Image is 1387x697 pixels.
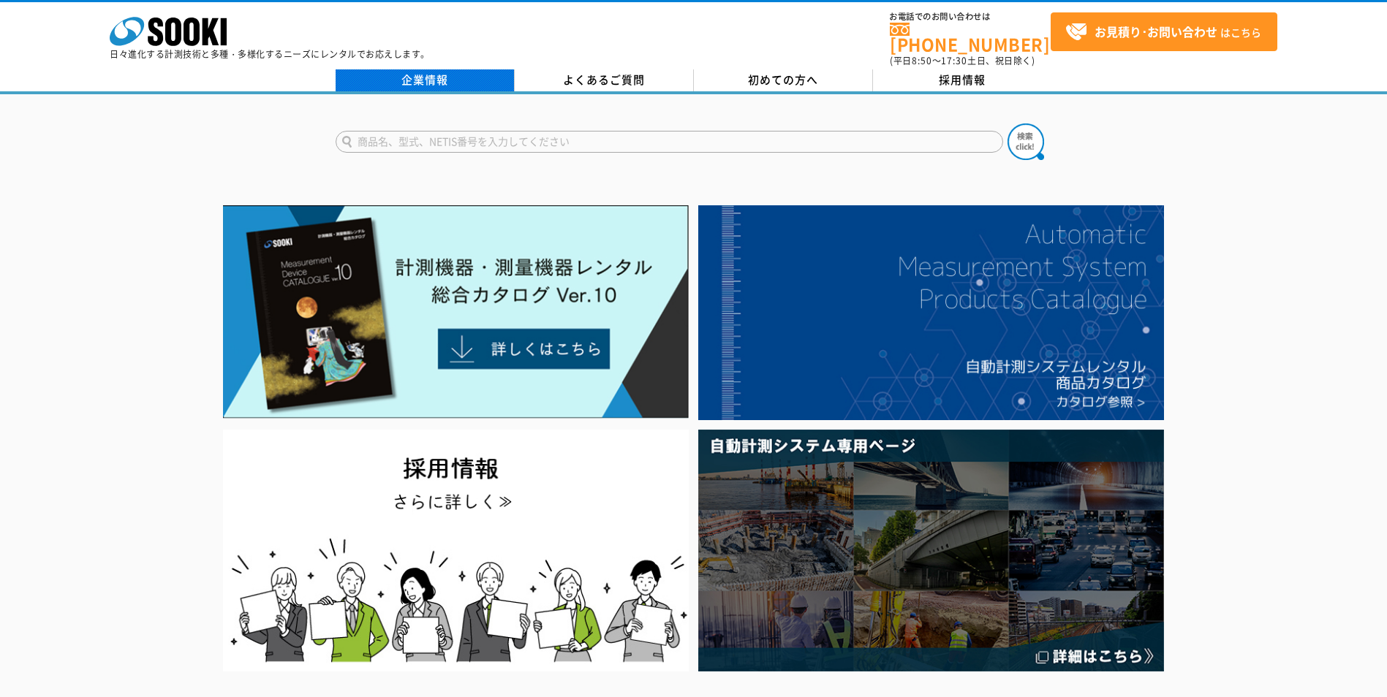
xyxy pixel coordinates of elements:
span: はこちら [1065,21,1261,43]
span: 8:50 [912,54,932,67]
input: 商品名、型式、NETIS番号を入力してください [336,131,1003,153]
a: よくあるご質問 [515,69,694,91]
p: 日々進化する計測技術と多種・多様化するニーズにレンタルでお応えします。 [110,50,430,58]
img: 自動計測システム専用ページ [698,430,1164,671]
strong: お見積り･お問い合わせ [1095,23,1217,40]
span: 初めての方へ [748,72,818,88]
a: 企業情報 [336,69,515,91]
span: お電話でのお問い合わせは [890,12,1051,21]
a: 採用情報 [873,69,1052,91]
a: 初めての方へ [694,69,873,91]
a: お見積り･お問い合わせはこちら [1051,12,1277,51]
img: btn_search.png [1008,123,1044,160]
img: Catalog Ver10 [223,205,689,419]
span: 17:30 [941,54,967,67]
img: 自動計測システムカタログ [698,205,1164,420]
span: (平日 ～ 土日、祝日除く) [890,54,1035,67]
a: [PHONE_NUMBER] [890,23,1051,53]
img: SOOKI recruit [223,430,689,671]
